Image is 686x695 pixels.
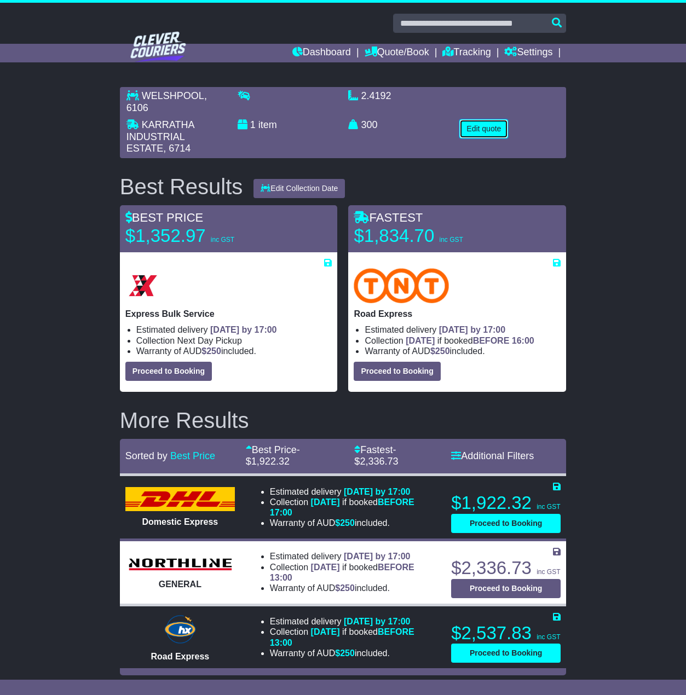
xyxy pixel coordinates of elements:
span: BEFORE [378,627,414,636]
span: inc GST [211,236,234,244]
li: Estimated delivery [270,616,438,627]
span: 17:00 [270,508,292,517]
span: if booked [270,627,414,647]
span: $ [335,583,355,593]
span: 2,336.73 [360,456,398,467]
img: Hunter Express: Road Express [162,613,198,646]
li: Estimated delivery [270,486,438,497]
span: if booked [270,563,414,582]
span: 13:00 [270,638,292,647]
button: Proceed to Booking [451,579,561,598]
h2: More Results [120,408,566,432]
span: [DATE] by 17:00 [210,325,277,334]
p: $2,537.83 [451,622,561,644]
span: [DATE] by 17:00 [344,617,411,626]
span: inc GST [537,633,560,641]
li: Collection [136,335,332,346]
span: , 6106 [126,90,207,113]
button: Proceed to Booking [451,644,561,663]
a: Best Price- $1,922.32 [246,444,300,467]
span: [DATE] by 17:00 [344,552,411,561]
span: GENERAL [159,580,201,589]
span: if booked [270,497,414,517]
a: Dashboard [292,44,351,62]
span: [DATE] [311,563,340,572]
span: 13:00 [270,573,292,582]
li: Collection [270,627,438,647]
img: DHL: Domestic Express [125,487,235,511]
p: $2,336.73 [451,557,561,579]
span: BEFORE [378,563,414,572]
span: $ [201,346,221,356]
span: if booked [406,336,534,345]
span: 2.4192 [361,90,391,101]
span: - $ [246,444,300,467]
span: 250 [340,583,355,593]
span: 300 [361,119,378,130]
span: FASTEST [354,211,423,224]
span: Domestic Express [142,517,218,526]
li: Collection [270,497,438,518]
span: 1 [250,119,256,130]
p: Road Express [354,309,561,319]
span: 16:00 [512,336,534,345]
button: Proceed to Booking [125,362,212,381]
button: Edit quote [459,119,508,138]
span: item [258,119,277,130]
button: Edit Collection Date [253,179,345,198]
span: [DATE] by 17:00 [344,487,411,496]
p: $1,834.70 [354,225,491,247]
span: $ [335,648,355,658]
li: Estimated delivery [136,325,332,335]
span: BEFORE [473,336,510,345]
span: 1,922.32 [251,456,290,467]
span: Sorted by [125,450,168,461]
li: Warranty of AUD included. [270,583,438,593]
a: Additional Filters [451,450,534,461]
li: Warranty of AUD included. [270,648,438,658]
img: Border Express: Express Bulk Service [125,268,160,303]
li: Estimated delivery [365,325,561,335]
p: $1,352.97 [125,225,262,247]
span: 250 [340,648,355,658]
span: 250 [435,346,450,356]
img: Northline Distribution: GENERAL [125,555,235,574]
li: Warranty of AUD included. [136,346,332,356]
p: Express Bulk Service [125,309,332,319]
span: inc GST [537,568,560,576]
div: Best Results [114,175,249,199]
span: 250 [340,518,355,528]
span: inc GST [537,503,560,511]
span: [DATE] [311,627,340,636]
span: , 6714 [163,143,191,154]
span: BEFORE [378,497,414,507]
span: - $ [354,444,398,467]
li: Warranty of AUD included. [270,518,438,528]
span: BEST PRICE [125,211,203,224]
img: TNT Domestic: Road Express [354,268,449,303]
span: $ [430,346,450,356]
span: $ [335,518,355,528]
button: Proceed to Booking [354,362,440,381]
span: Next Day Pickup [177,336,242,345]
span: WELSHPOOL [142,90,204,101]
a: Best Price [170,450,215,461]
span: KARRATHA INDUSTRIAL ESTATE [126,119,194,154]
span: inc GST [439,236,463,244]
span: [DATE] by 17:00 [439,325,506,334]
button: Proceed to Booking [451,514,561,533]
span: 250 [206,346,221,356]
li: Collection [270,562,438,583]
li: Collection [365,335,561,346]
a: Quote/Book [365,44,429,62]
a: Tracking [442,44,491,62]
a: Settings [504,44,552,62]
span: [DATE] [406,336,435,345]
li: Warranty of AUD included. [365,346,561,356]
p: $1,922.32 [451,492,561,514]
span: Road Express [151,652,209,661]
a: Fastest- $2,336.73 [354,444,398,467]
span: [DATE] [311,497,340,507]
li: Estimated delivery [270,551,438,561]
